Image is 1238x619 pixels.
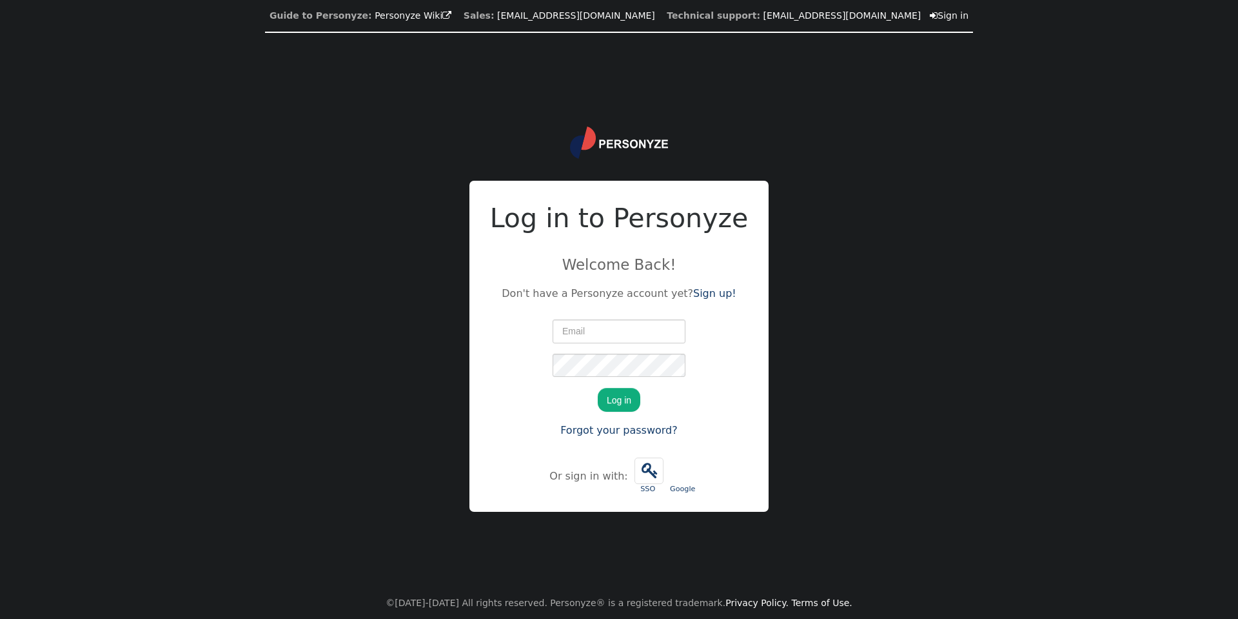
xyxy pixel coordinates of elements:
[763,10,921,21] a: [EMAIL_ADDRESS][DOMAIN_NAME]
[560,424,678,436] a: Forgot your password?
[553,320,685,343] input: Email
[598,388,640,411] button: Log in
[667,10,760,21] b: Technical support:
[792,598,852,608] a: Terms of Use.
[570,127,668,159] img: logo.svg
[442,11,451,20] span: 
[490,286,749,301] p: Don't have a Personyze account yet?
[667,452,699,502] a: Google
[490,254,749,276] p: Welcome Back!
[930,10,968,21] a: Sign in
[693,287,736,299] a: Sign up!
[635,458,663,483] span: 
[725,598,789,608] a: Privacy Policy.
[662,457,703,485] iframe: Button na Mag-sign in gamit ang Google
[386,587,852,619] center: ©[DATE]-[DATE] All rights reserved. Personyze® is a registered trademark.
[375,10,451,21] a: Personyze Wiki
[930,11,938,20] span: 
[270,10,372,21] b: Guide to Personyze:
[634,484,662,495] div: SSO
[670,484,696,495] div: Google
[497,10,655,21] a: [EMAIL_ADDRESS][DOMAIN_NAME]
[549,469,631,484] div: Or sign in with:
[490,199,749,239] h2: Log in to Personyze
[464,10,495,21] b: Sales:
[631,451,667,502] a:  SSO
